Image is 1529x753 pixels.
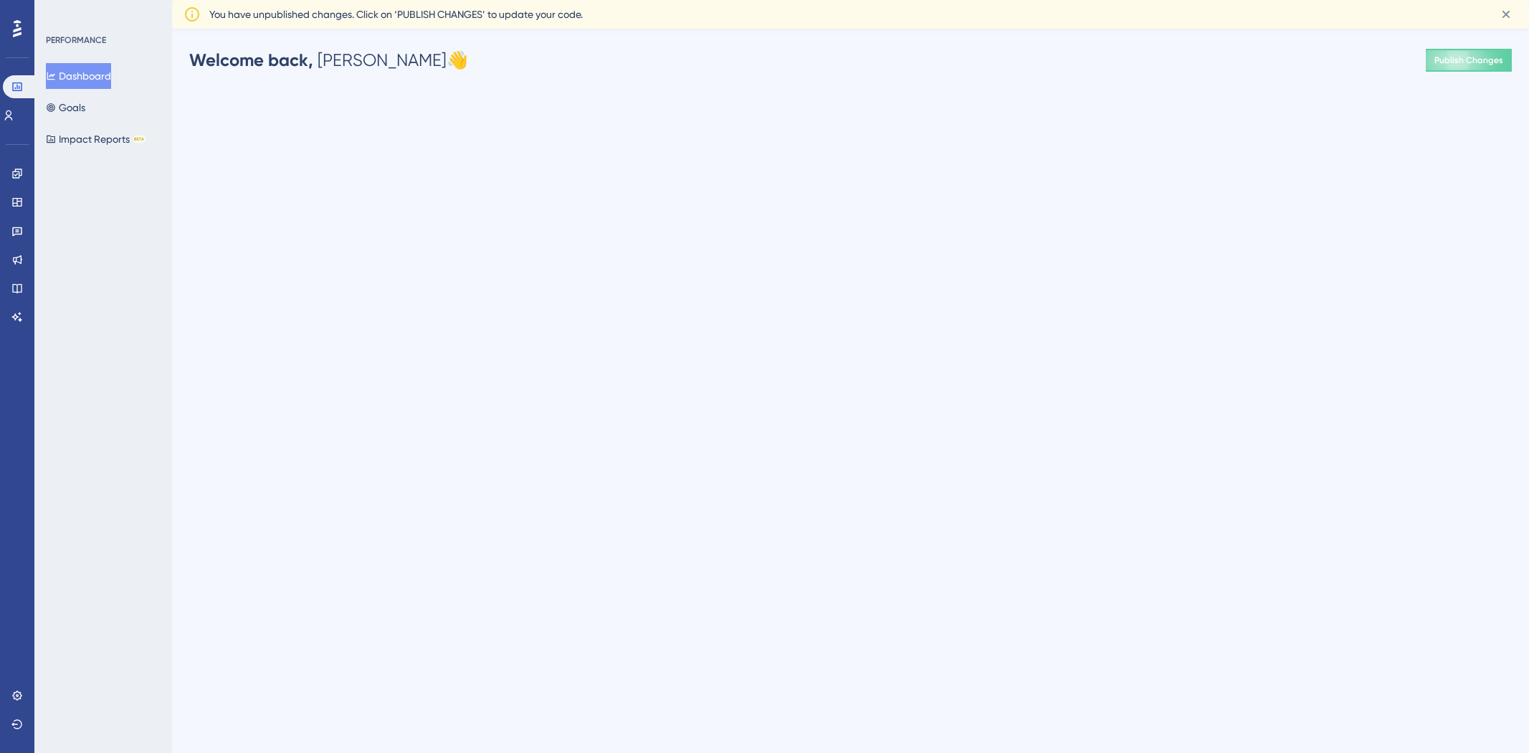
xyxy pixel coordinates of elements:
button: Dashboard [46,63,111,89]
div: [PERSON_NAME] 👋 [189,49,468,72]
div: PERFORMANCE [46,34,106,46]
span: Publish Changes [1434,55,1503,66]
button: Goals [46,95,85,120]
span: Welcome back, [189,49,313,70]
button: Impact ReportsBETA [46,126,146,152]
div: BETA [133,136,146,143]
button: Publish Changes [1426,49,1512,72]
span: You have unpublished changes. Click on ‘PUBLISH CHANGES’ to update your code. [209,6,583,23]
